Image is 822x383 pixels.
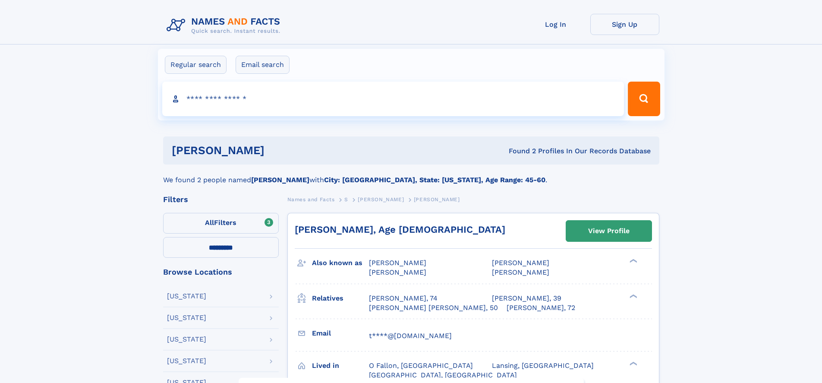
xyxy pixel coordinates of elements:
[507,303,575,313] a: [PERSON_NAME], 72
[590,14,659,35] a: Sign Up
[162,82,624,116] input: search input
[358,194,404,205] a: [PERSON_NAME]
[492,268,549,276] span: [PERSON_NAME]
[566,221,652,241] a: View Profile
[163,213,279,234] label: Filters
[369,361,473,370] span: O Fallon, [GEOGRAPHIC_DATA]
[588,221,630,241] div: View Profile
[167,358,206,364] div: [US_STATE]
[251,176,309,184] b: [PERSON_NAME]
[369,303,498,313] a: [PERSON_NAME] [PERSON_NAME], 50
[312,256,369,270] h3: Also known as
[627,258,638,264] div: ❯
[414,196,460,203] span: [PERSON_NAME]
[167,293,206,300] div: [US_STATE]
[369,294,438,303] a: [PERSON_NAME], 74
[167,336,206,343] div: [US_STATE]
[492,294,561,303] a: [PERSON_NAME], 39
[369,371,517,379] span: [GEOGRAPHIC_DATA], [GEOGRAPHIC_DATA]
[205,218,214,227] span: All
[358,196,404,203] span: [PERSON_NAME]
[163,165,659,185] div: We found 2 people named with .
[324,176,545,184] b: City: [GEOGRAPHIC_DATA], State: [US_STATE], Age Range: 45-60
[287,194,335,205] a: Names and Facts
[521,14,590,35] a: Log In
[312,326,369,341] h3: Email
[295,224,505,235] a: [PERSON_NAME], Age [DEMOGRAPHIC_DATA]
[344,194,348,205] a: S
[163,14,287,37] img: Logo Names and Facts
[172,145,387,156] h1: [PERSON_NAME]
[236,56,290,74] label: Email search
[492,259,549,267] span: [PERSON_NAME]
[627,293,638,299] div: ❯
[167,314,206,321] div: [US_STATE]
[387,146,651,156] div: Found 2 Profiles In Our Records Database
[312,358,369,373] h3: Lived in
[628,82,660,116] button: Search Button
[163,196,279,203] div: Filters
[344,196,348,203] span: S
[369,268,426,276] span: [PERSON_NAME]
[627,361,638,366] div: ❯
[492,361,594,370] span: Lansing, [GEOGRAPHIC_DATA]
[369,259,426,267] span: [PERSON_NAME]
[312,291,369,306] h3: Relatives
[163,268,279,276] div: Browse Locations
[165,56,227,74] label: Regular search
